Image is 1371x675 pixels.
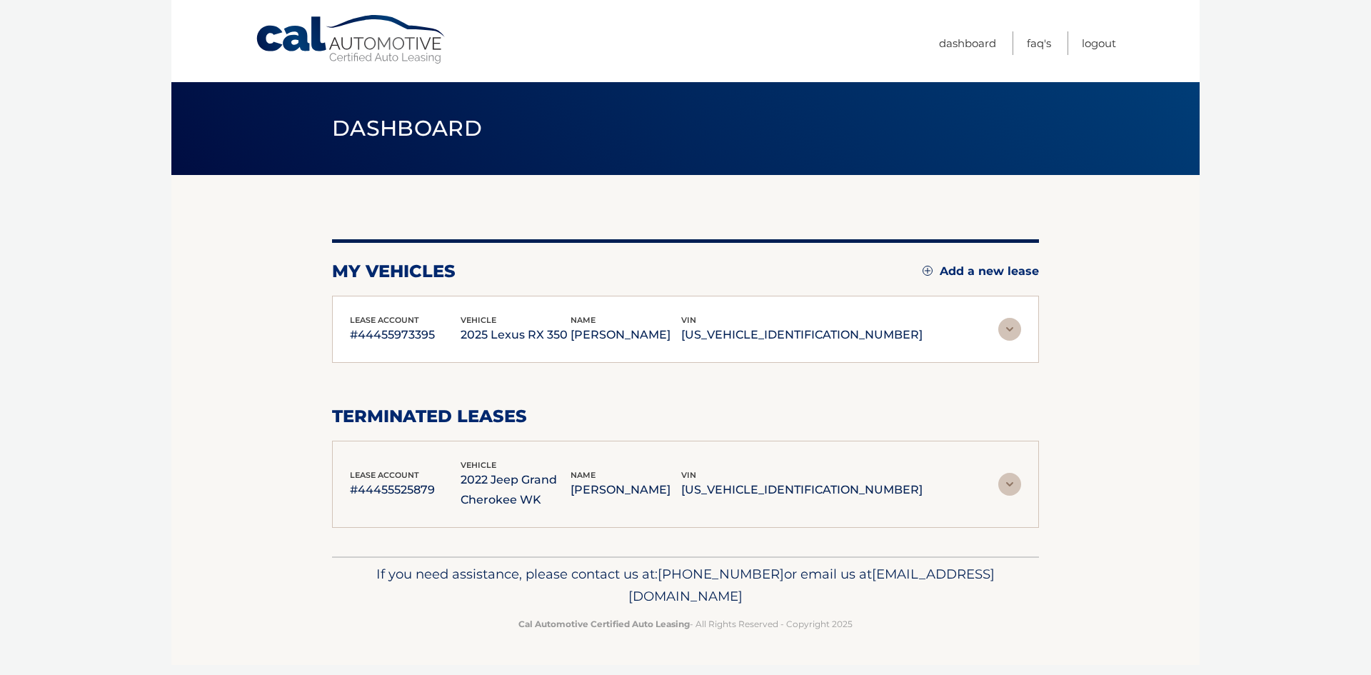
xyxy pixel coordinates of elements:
[350,325,461,345] p: #44455973395
[255,14,448,65] a: Cal Automotive
[923,266,933,276] img: add.svg
[341,616,1030,631] p: - All Rights Reserved - Copyright 2025
[350,470,419,480] span: lease account
[341,563,1030,609] p: If you need assistance, please contact us at: or email us at
[571,325,681,345] p: [PERSON_NAME]
[571,315,596,325] span: name
[461,470,571,510] p: 2022 Jeep Grand Cherokee WK
[518,619,690,629] strong: Cal Automotive Certified Auto Leasing
[461,325,571,345] p: 2025 Lexus RX 350
[681,315,696,325] span: vin
[571,470,596,480] span: name
[1082,31,1116,55] a: Logout
[998,318,1021,341] img: accordion-rest.svg
[681,325,923,345] p: [US_VEHICLE_IDENTIFICATION_NUMBER]
[939,31,996,55] a: Dashboard
[332,406,1039,427] h2: terminated leases
[681,480,923,500] p: [US_VEHICLE_IDENTIFICATION_NUMBER]
[923,264,1039,279] a: Add a new lease
[461,460,496,470] span: vehicle
[350,315,419,325] span: lease account
[658,566,784,582] span: [PHONE_NUMBER]
[998,473,1021,496] img: accordion-rest.svg
[461,315,496,325] span: vehicle
[571,480,681,500] p: [PERSON_NAME]
[332,115,482,141] span: Dashboard
[681,470,696,480] span: vin
[1027,31,1051,55] a: FAQ's
[350,480,461,500] p: #44455525879
[332,261,456,282] h2: my vehicles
